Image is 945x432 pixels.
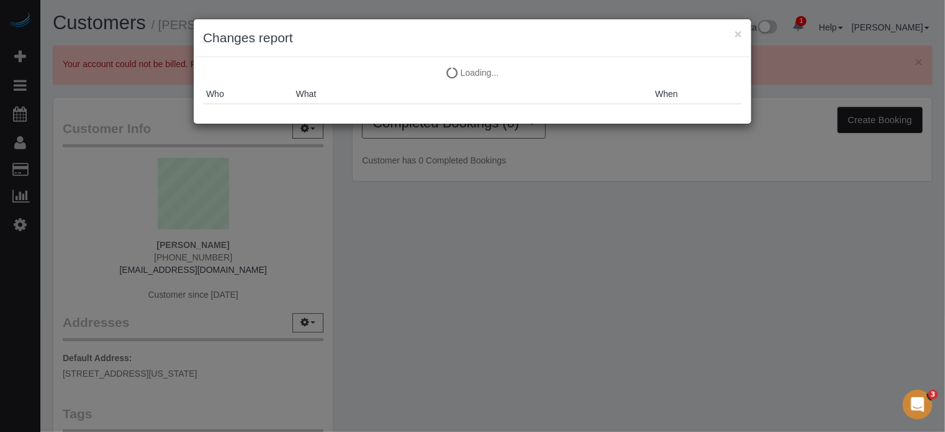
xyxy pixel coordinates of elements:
[652,85,742,104] th: When
[203,29,742,47] h3: Changes report
[203,85,293,104] th: Who
[293,85,653,104] th: What
[928,390,938,400] span: 3
[735,27,742,40] button: ×
[903,390,933,420] iframe: Intercom live chat
[203,67,742,79] p: Loading...
[194,19,751,124] sui-modal: Changes report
